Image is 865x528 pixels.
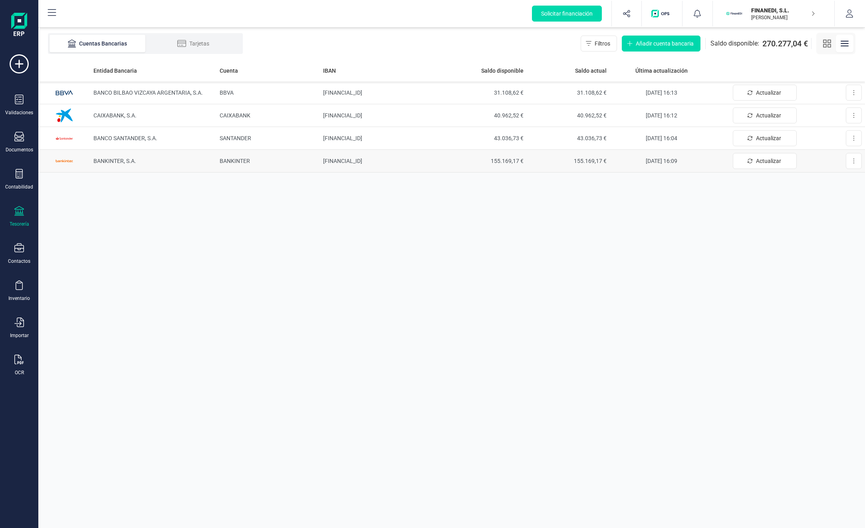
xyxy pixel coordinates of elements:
[6,147,33,153] div: Documentos
[5,184,33,190] div: Contabilidad
[756,111,781,119] span: Actualizar
[733,153,797,169] button: Actualizar
[726,5,743,22] img: FI
[10,332,29,339] div: Importar
[530,157,606,165] span: 155.169,17 €
[530,89,606,97] span: 31.108,62 €
[710,39,759,48] span: Saldo disponible:
[320,81,444,104] td: [FINANCIAL_ID]
[52,81,76,105] img: Imagen de BANCO BILBAO VIZCAYA ARGENTARIA, S.A.
[595,40,610,48] span: Filtros
[581,36,617,52] button: Filtros
[575,67,607,75] span: Saldo actual
[647,1,677,26] button: Logo de OPS
[93,89,203,96] span: BANCO BILBAO VIZCAYA ARGENTARIA, S.A.
[751,14,815,21] p: [PERSON_NAME]
[10,221,29,227] div: Tesorería
[447,111,524,119] span: 40.962,52 €
[646,158,677,164] span: [DATE] 16:09
[220,89,234,96] span: BBVA
[320,104,444,127] td: [FINANCIAL_ID]
[541,10,593,18] span: Solicitar financiación
[447,157,524,165] span: 155.169,17 €
[93,112,137,119] span: CAIXABANK, S.A.
[323,67,336,75] span: IBAN
[52,126,76,150] img: Imagen de BANCO SANTANDER, S.A.
[733,85,797,101] button: Actualizar
[65,40,129,48] div: Cuentas Bancarias
[530,134,606,142] span: 43.036,73 €
[52,149,76,173] img: Imagen de BANKINTER, S.A.
[756,89,781,97] span: Actualizar
[8,295,30,302] div: Inventario
[93,135,157,141] span: BANCO SANTANDER, S.A.
[751,6,815,14] p: FINANEDI, S.L.
[722,1,825,26] button: FIFINANEDI, S.L.[PERSON_NAME]
[762,38,808,49] span: 270.277,04 €
[8,258,30,264] div: Contactos
[733,107,797,123] button: Actualizar
[220,158,250,164] span: BANKINTER
[52,103,76,127] img: Imagen de CAIXABANK, S.A.
[220,135,251,141] span: SANTANDER
[93,158,136,164] span: BANKINTER, S.A.
[635,67,688,75] span: Última actualización
[756,134,781,142] span: Actualizar
[320,127,444,150] td: [FINANCIAL_ID]
[161,40,225,48] div: Tarjetas
[320,150,444,173] td: [FINANCIAL_ID]
[636,40,694,48] span: Añadir cuenta bancaria
[447,89,524,97] span: 31.108,62 €
[447,134,524,142] span: 43.036,73 €
[11,13,27,38] img: Logo Finanedi
[530,111,606,119] span: 40.962,52 €
[646,89,677,96] span: [DATE] 16:13
[651,10,673,18] img: Logo de OPS
[646,112,677,119] span: [DATE] 16:12
[481,67,524,75] span: Saldo disponible
[220,112,250,119] span: CAIXABANK
[622,36,700,52] button: Añadir cuenta bancaria
[756,157,781,165] span: Actualizar
[93,67,137,75] span: Entidad Bancaria
[15,369,24,376] div: OCR
[532,6,602,22] button: Solicitar financiación
[5,109,33,116] div: Validaciones
[733,130,797,146] button: Actualizar
[646,135,677,141] span: [DATE] 16:04
[220,67,238,75] span: Cuenta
